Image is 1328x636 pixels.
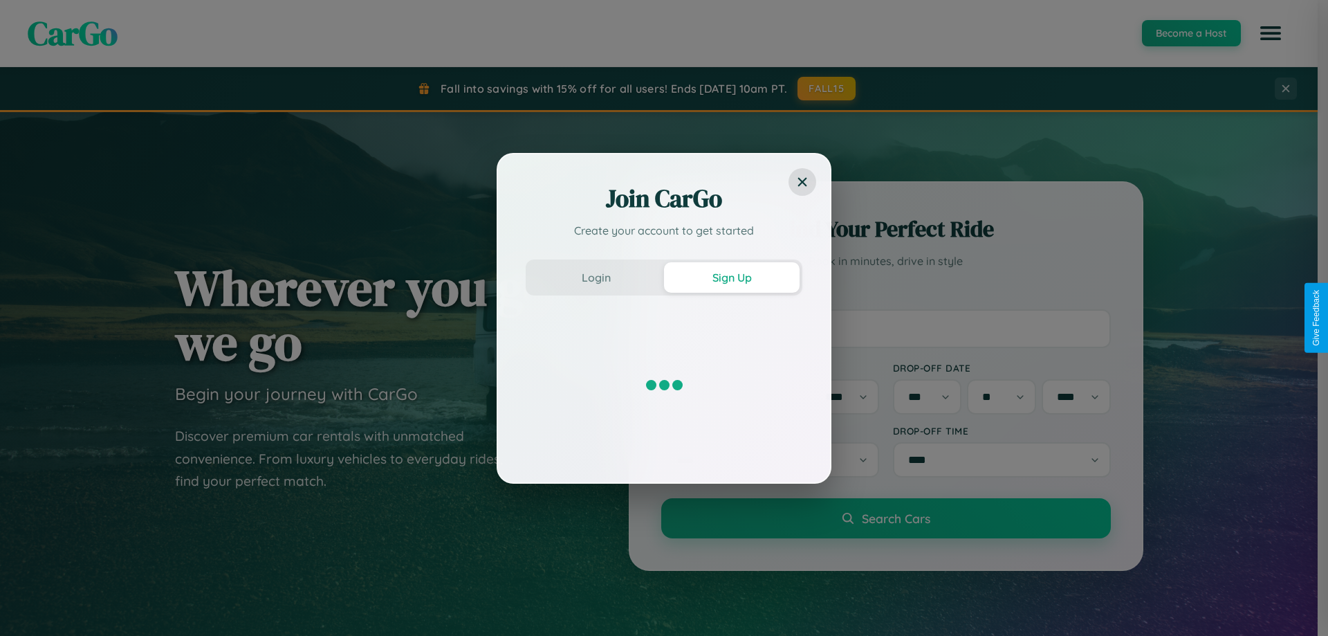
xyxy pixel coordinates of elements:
p: Create your account to get started [526,222,802,239]
button: Sign Up [664,262,800,293]
iframe: Intercom live chat [14,589,47,622]
button: Login [528,262,664,293]
h2: Join CarGo [526,182,802,215]
div: Give Feedback [1311,290,1321,346]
